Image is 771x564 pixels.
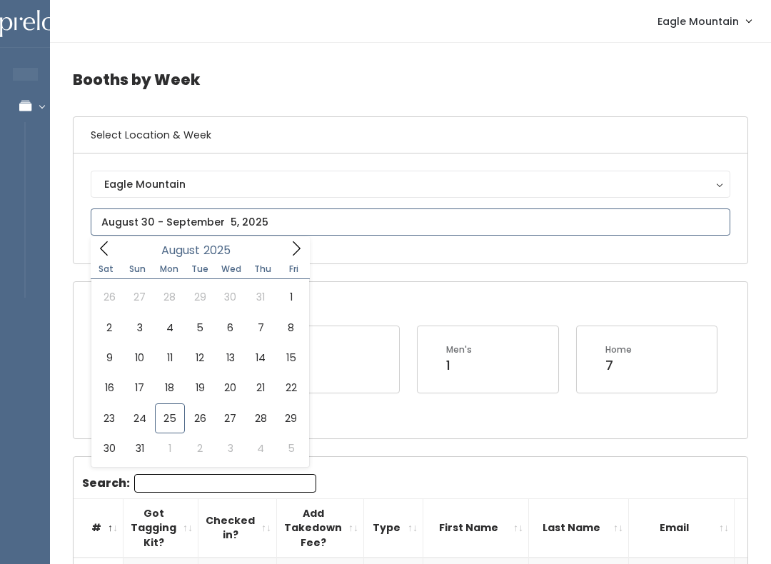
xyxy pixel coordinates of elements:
h6: Select Location & Week [74,117,747,153]
span: August 2, 2025 [94,313,124,343]
span: August 14, 2025 [246,343,276,373]
span: August 4, 2025 [155,313,185,343]
span: August 20, 2025 [216,373,246,403]
span: August 16, 2025 [94,373,124,403]
button: Eagle Mountain [91,171,730,198]
th: Email: activate to sort column ascending [629,498,735,558]
span: Eagle Mountain [657,14,739,29]
div: Eagle Mountain [104,176,717,192]
span: August 9, 2025 [94,343,124,373]
span: August 13, 2025 [216,343,246,373]
input: August 30 - September 5, 2025 [91,208,730,236]
span: Mon [153,265,185,273]
span: September 3, 2025 [216,433,246,463]
th: Last Name: activate to sort column ascending [529,498,629,558]
th: Got Tagging Kit?: activate to sort column ascending [124,498,198,558]
span: August 1, 2025 [276,282,306,312]
span: Sat [91,265,122,273]
div: Men's [446,343,472,356]
th: Type: activate to sort column ascending [364,498,423,558]
span: August 10, 2025 [124,343,154,373]
span: Sun [122,265,153,273]
a: Eagle Mountain [643,6,765,36]
span: September 5, 2025 [276,433,306,463]
div: 7 [605,356,632,375]
span: August [161,245,200,256]
span: July 29, 2025 [185,282,215,312]
input: Search: [134,474,316,493]
span: August 26, 2025 [185,403,215,433]
span: August 23, 2025 [94,403,124,433]
span: August 15, 2025 [276,343,306,373]
th: First Name: activate to sort column ascending [423,498,529,558]
th: Checked in?: activate to sort column ascending [198,498,277,558]
span: August 7, 2025 [246,313,276,343]
span: August 25, 2025 [155,403,185,433]
th: #: activate to sort column descending [74,498,124,558]
div: Home [605,343,632,356]
span: Fri [278,265,310,273]
span: Thu [247,265,278,273]
span: July 30, 2025 [216,282,246,312]
span: September 4, 2025 [246,433,276,463]
span: July 26, 2025 [94,282,124,312]
span: August 17, 2025 [124,373,154,403]
th: Add Takedown Fee?: activate to sort column ascending [277,498,364,558]
span: August 31, 2025 [124,433,154,463]
span: August 3, 2025 [124,313,154,343]
span: August 22, 2025 [276,373,306,403]
input: Year [200,241,243,259]
span: August 11, 2025 [155,343,185,373]
span: August 8, 2025 [276,313,306,343]
h4: Booths by Week [73,60,748,99]
span: August 24, 2025 [124,403,154,433]
span: August 5, 2025 [185,313,215,343]
div: 1 [446,356,472,375]
span: August 21, 2025 [246,373,276,403]
span: Wed [216,265,247,273]
span: August 19, 2025 [185,373,215,403]
span: August 29, 2025 [276,403,306,433]
span: August 30, 2025 [94,433,124,463]
span: July 31, 2025 [246,282,276,312]
span: July 27, 2025 [124,282,154,312]
span: September 2, 2025 [185,433,215,463]
span: August 6, 2025 [216,313,246,343]
span: September 1, 2025 [155,433,185,463]
span: August 12, 2025 [185,343,215,373]
span: August 27, 2025 [216,403,246,433]
label: Search: [82,474,316,493]
span: August 28, 2025 [246,403,276,433]
span: August 18, 2025 [155,373,185,403]
span: Tue [184,265,216,273]
span: July 28, 2025 [155,282,185,312]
